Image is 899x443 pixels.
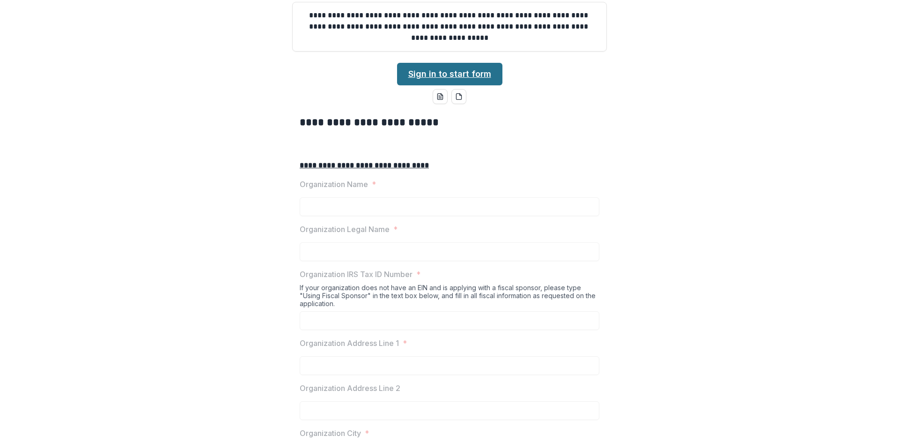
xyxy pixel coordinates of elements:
div: If your organization does not have an EIN and is applying with a fiscal sponsor, please type "Usi... [300,284,599,311]
p: Organization Address Line 2 [300,383,400,394]
p: Organization Legal Name [300,224,390,235]
p: Organization Name [300,179,368,190]
p: Organization City [300,428,361,439]
p: Organization IRS Tax ID Number [300,269,413,280]
button: pdf-download [451,89,466,104]
p: Organization Address Line 1 [300,338,399,349]
button: word-download [433,89,448,104]
a: Sign in to start form [397,63,502,85]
